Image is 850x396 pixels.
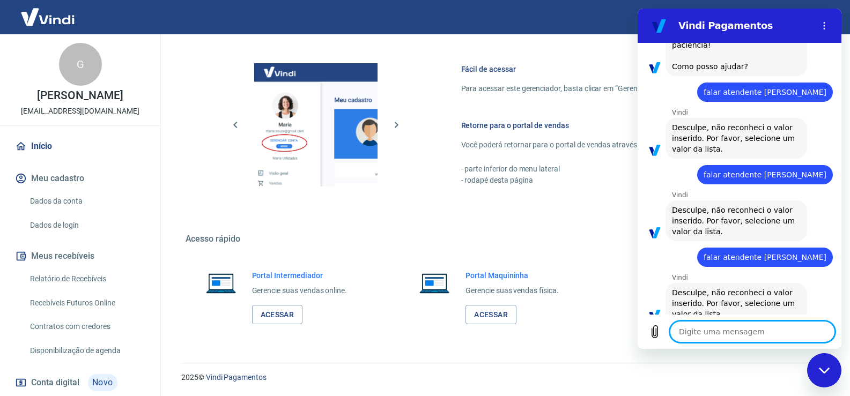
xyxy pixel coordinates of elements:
a: Dados de login [26,214,147,236]
a: Disponibilização de agenda [26,340,147,362]
button: Meu cadastro [13,167,147,190]
a: Contratos com credores [26,316,147,338]
p: Para acessar este gerenciador, basta clicar em “Gerenciar conta” no menu lateral do portal de ven... [461,83,795,94]
a: Conta digitalNovo [13,370,147,395]
a: Início [13,135,147,158]
p: - rodapé desta página [461,175,795,186]
a: Recebíveis Futuros Online [26,292,147,314]
a: Vindi Pagamentos [206,373,267,382]
p: - parte inferior do menu lateral [461,163,795,175]
img: Vindi [13,1,83,33]
h6: Portal Maquininha [465,270,559,281]
p: Gerencie suas vendas física. [465,285,559,296]
p: Você poderá retornar para o portal de vendas através das seguintes maneiras: [461,139,795,151]
p: [PERSON_NAME] [37,90,123,101]
img: Imagem de um notebook aberto [198,270,243,296]
iframe: Janela de mensagens [638,9,841,349]
h5: Acesso rápido [186,234,821,244]
h6: Fácil de acessar [461,64,795,74]
a: Acessar [465,305,516,325]
a: Acessar [252,305,303,325]
span: Conta digital [31,375,79,390]
button: Meus recebíveis [13,244,147,268]
a: Dados da conta [26,190,147,212]
img: Imagem da dashboard mostrando o botão de gerenciar conta na sidebar no lado esquerdo [254,63,378,186]
h6: Portal Intermediador [252,270,348,281]
img: Imagem de um notebook aberto [412,270,457,296]
iframe: Botão para abrir a janela de mensagens, conversa em andamento [807,353,841,387]
p: 2025 © [181,372,824,383]
p: Gerencie suas vendas online. [252,285,348,296]
div: G [59,43,102,86]
a: Relatório de Recebíveis [26,268,147,290]
button: Sair [799,8,837,27]
p: [EMAIL_ADDRESS][DOMAIN_NAME] [21,106,139,117]
h6: Retorne para o portal de vendas [461,120,795,131]
span: Novo [88,374,117,391]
